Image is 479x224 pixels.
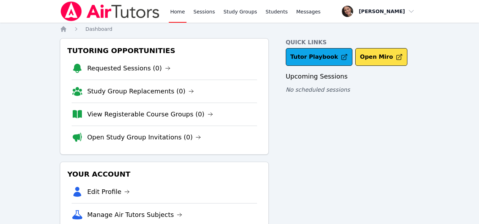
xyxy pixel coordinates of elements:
[87,210,183,220] a: Manage Air Tutors Subjects
[60,25,419,33] nav: Breadcrumb
[85,26,112,32] span: Dashboard
[355,48,407,66] button: Open Miro
[66,168,263,180] h3: Your Account
[87,86,194,96] a: Study Group Replacements (0)
[87,132,201,142] a: Open Study Group Invitations (0)
[87,109,213,119] a: View Registerable Course Groups (0)
[85,25,112,33] a: Dashboard
[60,1,160,21] img: Air Tutors
[87,187,130,197] a: Edit Profile
[286,38,419,47] h4: Quick Links
[286,71,419,81] h3: Upcoming Sessions
[286,86,350,93] span: No scheduled sessions
[286,48,353,66] a: Tutor Playbook
[66,44,263,57] h3: Tutoring Opportunities
[296,8,321,15] span: Messages
[87,63,171,73] a: Requested Sessions (0)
